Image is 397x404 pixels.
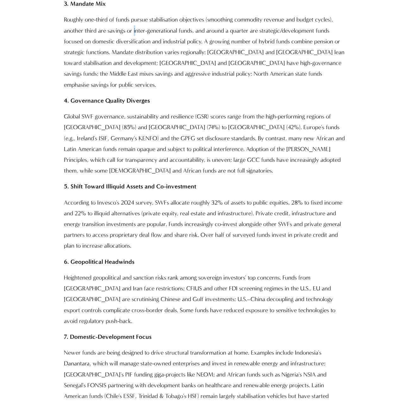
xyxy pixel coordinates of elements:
p: According to Invesco's 2024 survey, SWFs allocate roughly 32% of assets to public equities, 28% t... [64,197,346,251]
strong: 5. Shift Toward Illiquid Assets and Co-investment [64,183,196,190]
p: Roughly one-third of funds pursue stabilisation objectives (smoothing commodity revenue and budge... [64,14,346,90]
strong: 4. Governance Quality Diverges [64,97,150,104]
p: Heightened geopolitical and sanction risks rank among sovereign investors' top concerns. Funds fr... [64,272,346,326]
strong: 7. Domestic-Development Focus [64,333,152,340]
p: Global SWF governance, sustainability and resilience (GSR) scores range from the high-performing ... [64,111,346,176]
strong: 6. Geopolitical Headwinds [64,258,134,265]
